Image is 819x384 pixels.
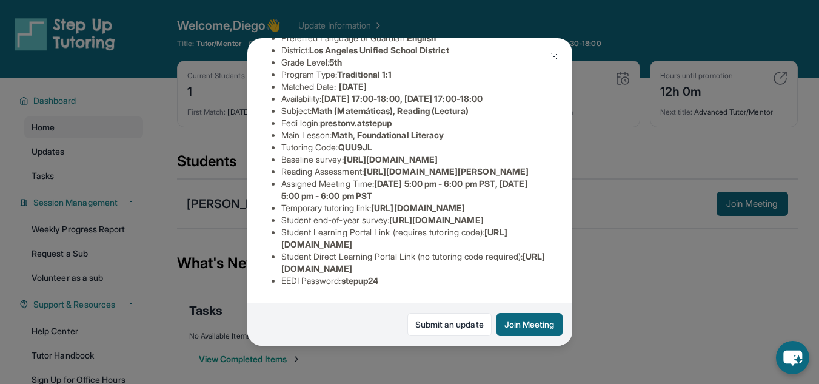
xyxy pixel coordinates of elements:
img: Close Icon [549,52,559,61]
li: Eedi login : [281,117,548,129]
li: Matched Date: [281,81,548,93]
span: Los Angeles Unified School District [309,45,449,55]
span: [URL][DOMAIN_NAME] [389,215,483,225]
li: Student end-of-year survey : [281,214,548,226]
li: Grade Level: [281,56,548,69]
li: District: [281,44,548,56]
li: Program Type: [281,69,548,81]
span: [URL][DOMAIN_NAME] [371,203,465,213]
span: QUU9JL [338,142,372,152]
li: Availability: [281,93,548,105]
li: Reading Assessment : [281,166,548,178]
span: 5th [329,57,342,67]
span: [URL][DOMAIN_NAME] [344,154,438,164]
span: Traditional 1:1 [337,69,392,79]
span: [DATE] 17:00-18:00, [DATE] 17:00-18:00 [321,93,483,104]
a: Submit an update [407,313,492,336]
li: Main Lesson : [281,129,548,141]
span: stepup24 [341,275,379,286]
li: EEDI Password : [281,275,548,287]
li: Student Direct Learning Portal Link (no tutoring code required) : [281,251,548,275]
li: Baseline survey : [281,153,548,166]
span: Math, Foundational Literacy [332,130,444,140]
li: Subject : [281,105,548,117]
button: Join Meeting [496,313,563,336]
span: [DATE] [339,81,367,92]
li: Preferred Language of Guardian: [281,32,548,44]
span: English [407,33,436,43]
li: Temporary tutoring link : [281,202,548,214]
li: Student Learning Portal Link (requires tutoring code) : [281,226,548,251]
button: chat-button [776,341,809,374]
span: Math (Matemáticas), Reading (Lectura) [312,106,469,116]
li: Assigned Meeting Time : [281,178,548,202]
li: Tutoring Code : [281,141,548,153]
span: [DATE] 5:00 pm - 6:00 pm PST, [DATE] 5:00 pm - 6:00 pm PST [281,178,528,201]
span: [URL][DOMAIN_NAME][PERSON_NAME] [364,166,529,177]
span: prestonv.atstepup [320,118,392,128]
